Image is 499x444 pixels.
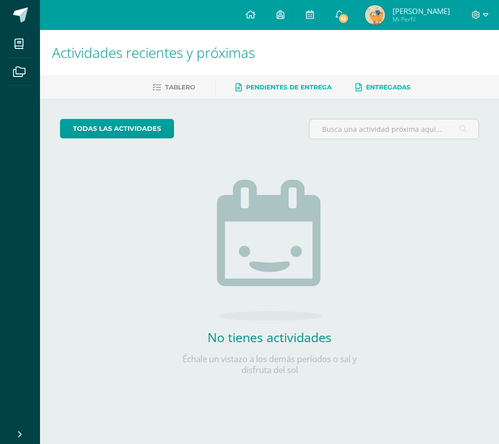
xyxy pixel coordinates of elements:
[165,83,195,91] span: Tablero
[152,79,195,95] a: Tablero
[366,83,410,91] span: Entregadas
[235,79,331,95] a: Pendientes de entrega
[392,15,450,23] span: Mi Perfil
[338,13,349,24] span: 12
[392,6,450,16] span: [PERSON_NAME]
[217,180,322,321] img: no_activities.png
[246,83,331,91] span: Pendientes de entrega
[309,119,478,139] input: Busca una actividad próxima aquí...
[60,119,174,138] a: todas las Actividades
[52,43,255,62] span: Actividades recientes y próximas
[169,354,369,376] p: Échale un vistazo a los demás períodos o sal y disfruta del sol
[169,329,369,346] h2: No tienes actividades
[355,79,410,95] a: Entregadas
[365,5,385,25] img: 7388f2e29a4c387b5ffeb8877dd3829d.png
